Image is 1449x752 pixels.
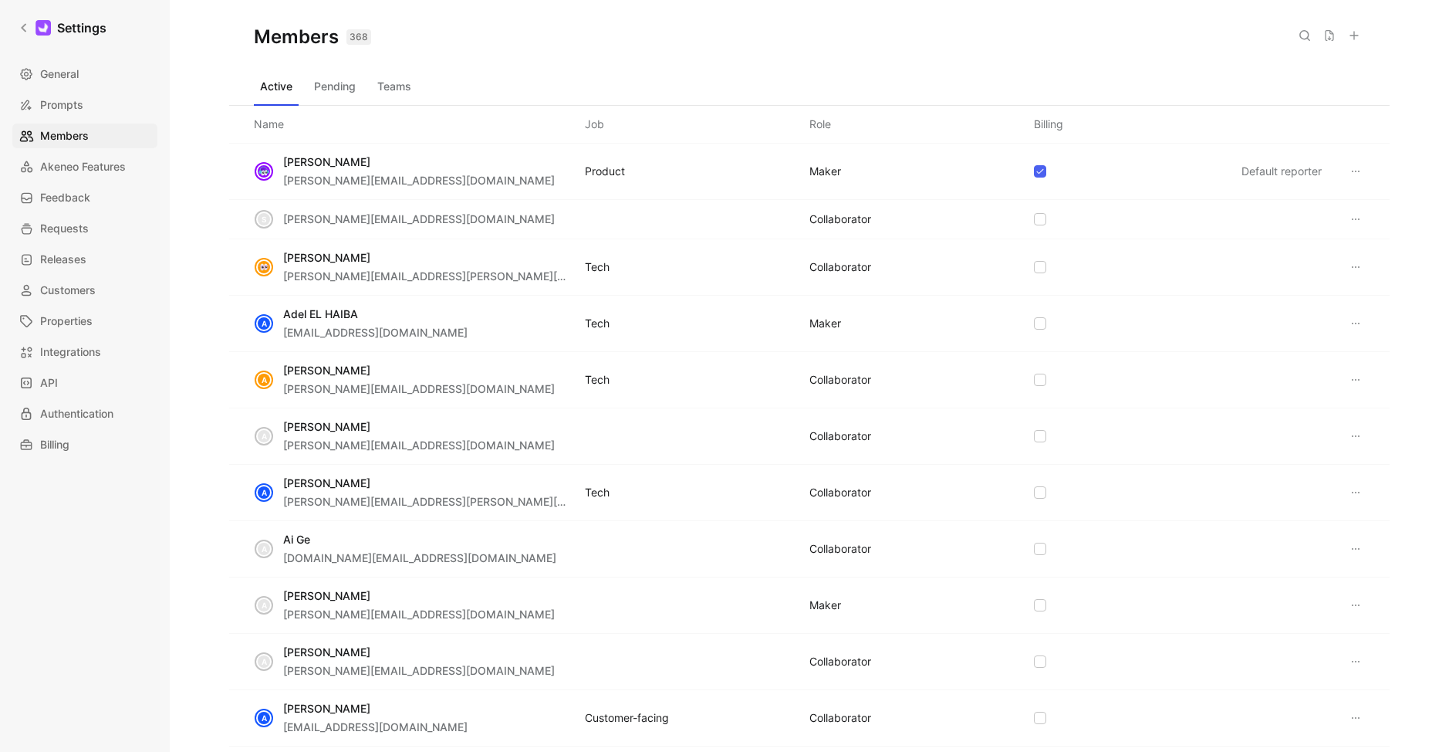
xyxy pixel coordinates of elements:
[809,115,831,134] div: Role
[40,158,126,176] span: Akeneo Features
[12,216,157,241] a: Requests
[371,74,417,99] button: Teams
[12,432,157,457] a: Billing
[256,259,272,275] img: avatar
[40,96,83,114] span: Prompts
[585,115,604,134] div: Job
[585,162,625,181] div: Product
[256,316,272,331] div: A
[809,314,841,333] div: MAKER
[254,115,284,134] div: Name
[256,164,272,179] img: avatar
[12,401,157,426] a: Authentication
[256,212,272,227] div: s
[40,219,89,238] span: Requests
[254,74,299,99] button: Active
[283,155,370,168] span: [PERSON_NAME]
[283,364,370,377] span: [PERSON_NAME]
[346,29,371,45] div: 368
[1034,115,1063,134] div: Billing
[254,25,371,49] h1: Members
[809,427,871,445] div: COLLABORATOR
[40,127,89,145] span: Members
[12,62,157,86] a: General
[57,19,106,37] h1: Settings
[283,439,555,452] span: [PERSON_NAME][EMAIL_ADDRESS][DOMAIN_NAME]
[283,645,370,659] span: [PERSON_NAME]
[256,654,272,669] div: A
[283,702,370,715] span: [PERSON_NAME]
[283,476,370,489] span: [PERSON_NAME]
[283,664,555,677] span: [PERSON_NAME][EMAIL_ADDRESS][DOMAIN_NAME]
[40,312,93,330] span: Properties
[12,124,157,148] a: Members
[283,589,370,602] span: [PERSON_NAME]
[283,533,310,546] span: Ai Ge
[12,247,157,272] a: Releases
[40,250,86,269] span: Releases
[809,540,871,558] div: COLLABORATOR
[585,371,610,389] div: Tech
[283,326,468,339] span: [EMAIL_ADDRESS][DOMAIN_NAME]
[40,281,96,300] span: Customers
[12,309,157,334] a: Properties
[283,174,555,187] span: [PERSON_NAME][EMAIL_ADDRESS][DOMAIN_NAME]
[12,93,157,117] a: Prompts
[809,652,871,671] div: COLLABORATOR
[585,314,610,333] div: Tech
[585,258,610,276] div: Tech
[283,212,555,225] span: [PERSON_NAME][EMAIL_ADDRESS][DOMAIN_NAME]
[12,12,113,43] a: Settings
[256,598,272,613] div: A
[256,541,272,557] div: A
[283,251,370,264] span: [PERSON_NAME]
[283,551,556,564] span: [DOMAIN_NAME][EMAIL_ADDRESS][DOMAIN_NAME]
[809,371,871,389] div: COLLABORATOR
[809,709,871,727] div: COLLABORATOR
[809,483,871,502] div: COLLABORATOR
[283,720,468,733] span: [EMAIL_ADDRESS][DOMAIN_NAME]
[12,154,157,179] a: Akeneo Features
[40,374,58,392] span: API
[256,710,272,726] div: A
[283,269,642,283] span: [PERSON_NAME][EMAIL_ADDRESS][PERSON_NAME][DOMAIN_NAME]
[585,483,610,502] div: Tech
[256,429,272,444] div: A
[12,371,157,395] a: API
[12,278,157,303] a: Customers
[283,307,358,320] span: Adel EL HAIBA
[283,608,555,621] span: [PERSON_NAME][EMAIL_ADDRESS][DOMAIN_NAME]
[809,210,871,229] div: COLLABORATOR
[283,495,642,508] span: [PERSON_NAME][EMAIL_ADDRESS][PERSON_NAME][DOMAIN_NAME]
[283,420,370,433] span: [PERSON_NAME]
[256,372,272,388] div: A
[809,258,871,276] div: COLLABORATOR
[40,188,90,207] span: Feedback
[308,74,362,99] button: Pending
[283,382,555,395] span: [PERSON_NAME][EMAIL_ADDRESS][DOMAIN_NAME]
[809,596,841,615] div: MAKER
[40,343,101,361] span: Integrations
[585,709,669,727] div: Customer-facing
[12,340,157,364] a: Integrations
[809,162,841,181] div: MAKER
[256,485,272,500] div: A
[40,405,113,423] span: Authentication
[1241,164,1322,178] span: Default reporter
[40,435,69,454] span: Billing
[40,65,79,83] span: General
[12,185,157,210] a: Feedback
